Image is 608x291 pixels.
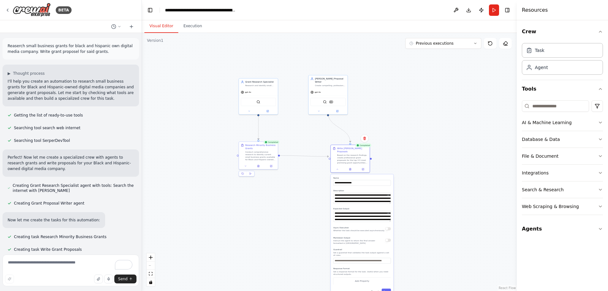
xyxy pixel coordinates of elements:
button: AI & Machine Learning [522,114,603,131]
button: Improve this prompt [5,275,14,283]
span: Markdown Output [333,237,350,239]
button: Open in editor [386,211,390,215]
span: Async Execution [333,226,349,229]
div: Search & Research [522,187,564,193]
button: Integrations [522,165,603,181]
button: View output [344,167,357,171]
p: Reaserch small business grants for black and hispanic own digital media company. Write grant prop... [8,43,134,54]
span: Creating Grant Proposal Writer agent [14,201,84,206]
div: Write [PERSON_NAME] Proposals [337,147,368,153]
button: Database & Data [522,131,603,148]
div: Completed [355,143,371,147]
span: Previous executions [416,41,453,46]
div: Web Scraping & Browsing [522,203,579,210]
button: Start a new chat [126,23,136,30]
a: React Flow attribution [499,286,516,290]
div: Based on the research findings, create professional grant proposals for the top 3-5 most promisin... [337,154,368,164]
div: Grant Research SpecialistResearch and identify small business grants specifically available for B... [238,78,278,115]
button: Send [114,275,136,283]
div: [PERSON_NAME] Proposal Writer [315,77,345,84]
button: Previous executions [405,38,481,49]
label: Expected Output [333,207,391,210]
button: zoom in [147,253,155,262]
button: Upload files [94,275,103,283]
div: Grant Research Specialist [245,80,276,84]
button: Add Property [333,277,391,285]
button: Hide left sidebar [146,6,155,15]
span: gpt-4o [314,91,321,93]
h4: Resources [522,6,548,14]
img: YoutubeChannelSearchTool [329,100,333,104]
span: Searching tool search web internet [14,125,80,130]
p: Whether the task should be executed asynchronously. [333,229,385,232]
textarea: To enrich screen reader interactions, please activate Accessibility in Grammarly extension settings [3,255,139,286]
span: Creating task Write Grant Proposals [14,247,82,252]
div: Crew [522,41,603,80]
img: SerpApiGoogleSearchTool [323,100,327,104]
button: ▶Thought process [8,71,45,76]
p: Instruct the agent to return the final answer formatted in [GEOGRAPHIC_DATA] [333,239,385,244]
p: Set a guardrail that validates the task output against a set of rules. [333,251,391,256]
button: Switch to previous chat [109,23,124,30]
button: File & Document [522,148,603,164]
p: Perfect! Now let me create a specialized crew with agents to research grants and write proposals ... [8,155,134,172]
div: React Flow controls [147,253,155,286]
button: Open in side panel [266,164,276,168]
div: BETA [56,6,72,14]
button: Open in side panel [259,109,277,113]
div: File & Document [522,153,559,159]
g: Edge from 13b772a8-effc-4657-af6f-c0b29a504781 to 033995ba-583d-4c60-a539-5c2a5b6de4eb [280,154,329,158]
button: Visual Editor [144,20,178,33]
span: Thought process [13,71,45,76]
g: Edge from 396b0f2a-eb8e-4fcc-b934-1f772ae65775 to 13b772a8-effc-4657-af6f-c0b29a504781 [257,116,260,140]
div: Tools [522,98,603,220]
span: Send [118,276,128,282]
button: Execution [178,20,207,33]
p: I'll help you create an automation to research small business grants for Black and Hispanic-owned... [8,79,134,101]
img: Logo [13,3,51,17]
span: Creating task Research Minority Business Grants [14,234,106,239]
button: Click to speak your automation idea [104,275,113,283]
div: Completed [263,140,280,144]
label: Guardrail [333,248,391,251]
label: Name [333,177,391,179]
button: Open in side panel [328,109,346,113]
div: Agent [535,64,548,71]
span: gpt-4o [245,91,251,93]
div: [PERSON_NAME] Proposal WriterCreate compelling, professional grant proposals tailored to each ide... [308,75,348,115]
div: Task [535,47,544,54]
div: Conduct comprehensive research to identify current small business grants available for Black and ... [245,151,276,161]
span: Searching tool SerperDevTool [14,138,70,143]
div: Research and identify small business grants specifically available for Black and Hispanic-owned d... [245,84,276,87]
g: Edge from 4a0eedc0-5788-43fe-8a67-496fc30f7333 to 033995ba-583d-4c60-a539-5c2a5b6de4eb [326,113,352,142]
button: fit view [147,270,155,278]
div: CompletedWrite [PERSON_NAME] ProposalsBased on the research findings, create professional grant p... [330,145,370,173]
p: Set a response format for the task. Useful when you need structured outputs. [333,270,391,275]
label: Response Format [333,267,391,270]
div: AI & Machine Learning [522,119,572,126]
button: Delete node [360,134,369,142]
span: Creating Grant Research Specialist agent with tools: Search the internet with [PERSON_NAME] [13,183,134,193]
span: ▶ [8,71,10,76]
button: Crew [522,23,603,41]
button: Search & Research [522,181,603,198]
span: Getting the list of ready-to-use tools [14,113,83,118]
label: Description [333,189,391,192]
button: Hide right sidebar [503,6,512,15]
div: Research Minority Business Grants [245,144,276,150]
img: SerperDevTool [256,100,260,104]
button: Open in side panel [358,167,368,171]
div: Version 1 [147,38,163,43]
button: Tools [522,80,603,98]
button: View output [252,164,265,168]
div: CompletedResearch Minority Business GrantsConduct comprehensive research to identify current smal... [238,142,278,178]
button: Open in editor [386,193,390,197]
div: Database & Data [522,136,560,142]
div: Create compelling, professional grant proposals tailored to each identified funding opportunity, ... [315,84,345,87]
div: Integrations [522,170,548,176]
button: Agents [522,220,603,238]
button: toggle interactivity [147,278,155,286]
button: Web Scraping & Browsing [522,198,603,215]
nav: breadcrumb [165,7,236,13]
p: Now let me create the tasks for this automation: [8,217,100,223]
